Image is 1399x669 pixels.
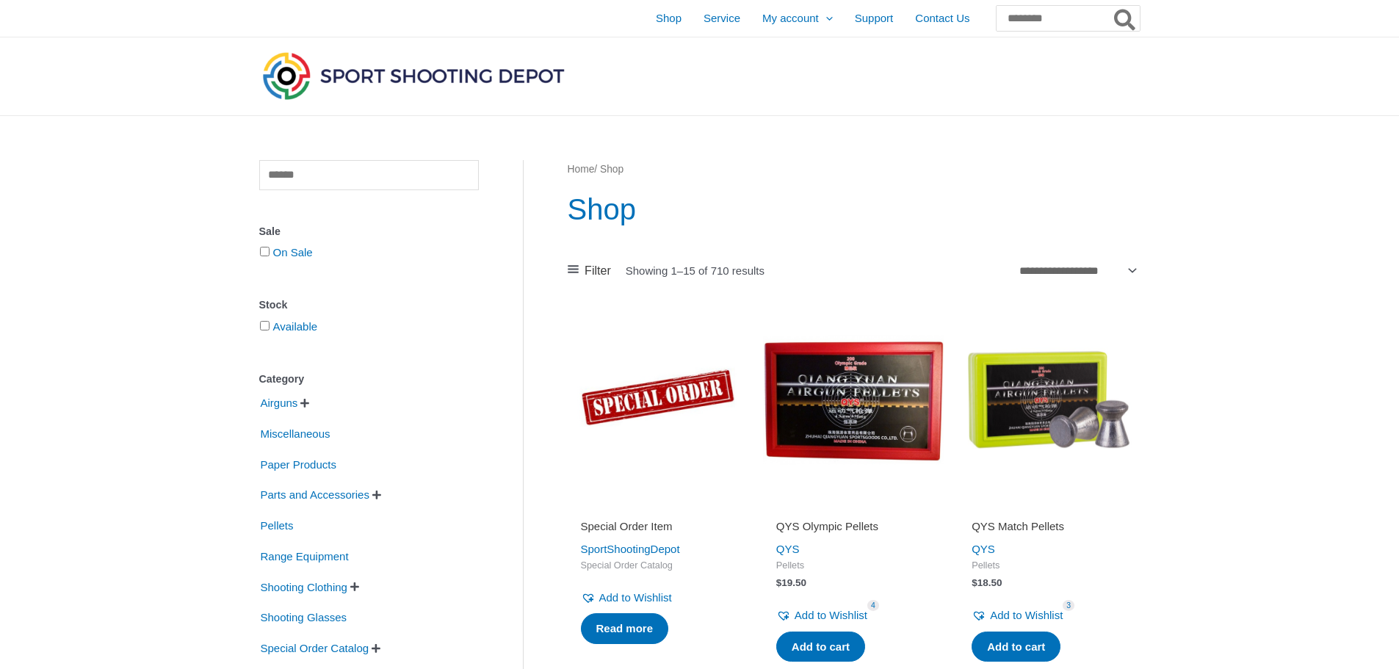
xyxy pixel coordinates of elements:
span:  [300,398,309,408]
input: Available [260,321,270,330]
span: Pellets [259,513,295,538]
button: Search [1111,6,1140,31]
span: $ [972,577,977,588]
a: Special Order Item [581,519,735,539]
bdi: 19.50 [776,577,806,588]
a: Filter [568,260,611,282]
div: Category [259,369,479,390]
span: Add to Wishlist [990,609,1063,621]
div: Sale [259,221,479,242]
input: On Sale [260,247,270,256]
a: Add to Wishlist [972,605,1063,626]
span: $ [776,577,782,588]
h2: QYS Match Pellets [972,519,1126,534]
img: QYS Match Pellets [958,309,1139,490]
img: QYS Olympic Pellets [763,309,944,490]
img: Sport Shooting Depot [259,48,568,103]
div: Stock [259,294,479,316]
iframe: Customer reviews powered by Trustpilot [776,499,930,516]
span: Range Equipment [259,544,350,569]
span: Special Order Catalog [259,636,371,661]
span: Parts and Accessories [259,482,371,507]
a: QYS Match Pellets [972,519,1126,539]
span: 3 [1063,600,1074,611]
span: Pellets [972,560,1126,572]
a: Parts and Accessories [259,488,371,500]
span: Special Order Catalog [581,560,735,572]
h2: Special Order Item [581,519,735,534]
span: Add to Wishlist [795,609,867,621]
a: Shooting Clothing [259,579,349,592]
span: Shooting Glasses [259,605,349,630]
a: On Sale [273,246,313,258]
a: Add to Wishlist [581,587,672,608]
span: Filter [585,260,611,282]
a: Airguns [259,396,300,408]
a: Add to Wishlist [776,605,867,626]
a: QYS [972,543,995,555]
bdi: 18.50 [972,577,1002,588]
a: Pellets [259,518,295,531]
p: Showing 1–15 of 710 results [626,265,764,276]
iframe: Customer reviews powered by Trustpilot [581,499,735,516]
span: 4 [867,600,879,611]
a: Add to cart: “QYS Match Pellets” [972,632,1060,662]
a: Shooting Glasses [259,610,349,623]
span: Shooting Clothing [259,575,349,600]
a: Special Order Catalog [259,641,371,654]
a: Paper Products [259,457,338,469]
a: Miscellaneous [259,427,332,439]
a: Available [273,320,318,333]
span: Miscellaneous [259,422,332,446]
span: Pellets [776,560,930,572]
span: Airguns [259,391,300,416]
a: QYS [776,543,800,555]
span: Add to Wishlist [599,591,672,604]
span: Paper Products [259,452,338,477]
a: Home [568,164,595,175]
iframe: Customer reviews powered by Trustpilot [972,499,1126,516]
span:  [372,643,380,654]
select: Shop order [1014,259,1140,281]
a: Read more about “Special Order Item” [581,613,669,644]
h1: Shop [568,189,1140,230]
a: Add to cart: “QYS Olympic Pellets” [776,632,865,662]
img: Special Order Item [568,309,748,490]
h2: QYS Olympic Pellets [776,519,930,534]
a: Range Equipment [259,549,350,562]
nav: Breadcrumb [568,160,1140,179]
span:  [350,582,359,592]
a: QYS Olympic Pellets [776,519,930,539]
span:  [372,490,381,500]
a: SportShootingDepot [581,543,680,555]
